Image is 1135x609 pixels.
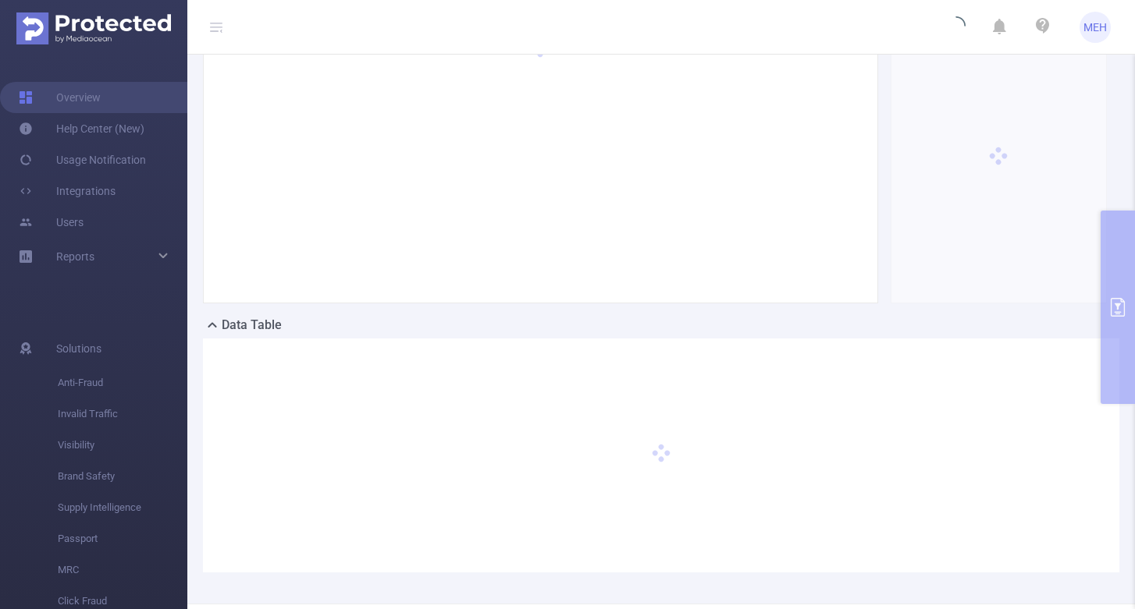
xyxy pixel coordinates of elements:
a: Help Center (New) [19,113,144,144]
span: Anti-Fraud [58,367,187,398]
span: Passport [58,523,187,554]
span: Supply Intelligence [58,492,187,523]
a: Users [19,207,84,238]
a: Integrations [19,175,116,207]
span: Solutions [56,333,101,364]
a: Usage Notification [19,144,146,175]
span: Reports [56,250,94,263]
span: Visibility [58,430,187,461]
span: Invalid Traffic [58,398,187,430]
a: Reports [56,241,94,272]
span: Brand Safety [58,461,187,492]
h2: Data Table [222,316,282,335]
span: MRC [58,554,187,586]
a: Overview [19,82,101,113]
i: icon: loading [947,16,966,38]
img: Protected Media [16,12,171,44]
span: MEH [1083,12,1107,43]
